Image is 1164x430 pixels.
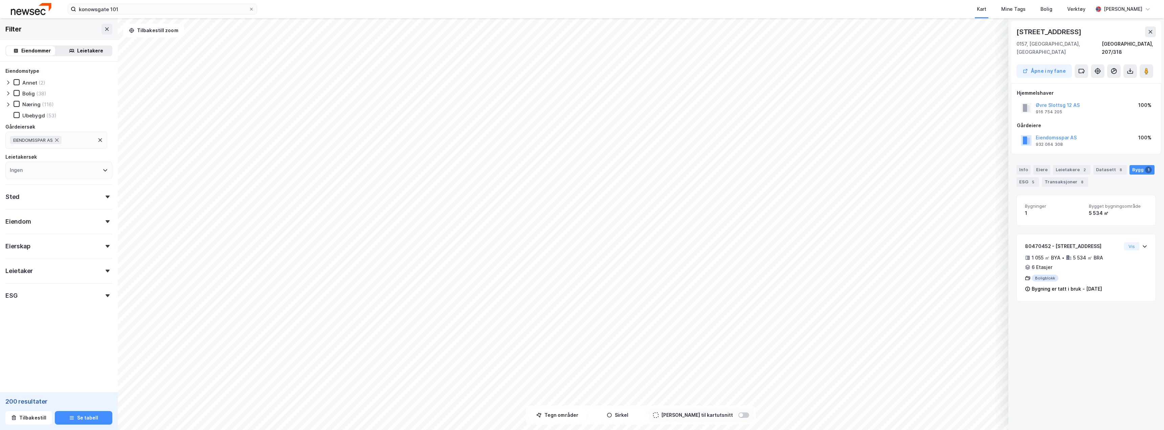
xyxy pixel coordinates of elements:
[1102,40,1156,56] div: [GEOGRAPHIC_DATA], 207/318
[123,24,184,37] button: Tilbakestill zoom
[22,80,37,86] div: Annet
[5,398,112,406] div: 200 resultater
[1017,89,1156,97] div: Hjemmelshaver
[1036,142,1063,147] div: 932 064 308
[22,90,35,97] div: Bolig
[1104,5,1142,13] div: [PERSON_NAME]
[1138,134,1151,142] div: 100%
[77,47,103,55] div: Leietakere
[1030,179,1036,185] div: 5
[1032,254,1060,262] div: 1 055 ㎡ BYA
[1016,40,1102,56] div: 0157, [GEOGRAPHIC_DATA], [GEOGRAPHIC_DATA]
[76,4,249,14] input: Søk på adresse, matrikkel, gårdeiere, leietakere eller personer
[977,5,986,13] div: Kart
[1079,179,1085,185] div: 8
[1081,166,1088,173] div: 2
[1062,255,1065,261] div: •
[1025,203,1083,209] span: Bygninger
[661,411,733,419] div: [PERSON_NAME] til kartutsnitt
[5,67,39,75] div: Eiendomstype
[39,80,45,86] div: (2)
[1033,165,1050,175] div: Eiere
[1042,177,1088,187] div: Transaksjoner
[1129,165,1155,175] div: Bygg
[1036,109,1062,115] div: 916 754 205
[1124,242,1139,250] button: Vis
[529,408,586,422] button: Tegn områder
[1053,165,1091,175] div: Leietakere
[1001,5,1026,13] div: Mine Tags
[1016,26,1083,37] div: [STREET_ADDRESS]
[36,90,46,97] div: (38)
[1138,101,1151,109] div: 100%
[21,47,51,55] div: Eiendommer
[1025,242,1121,250] div: 80470452 - [STREET_ADDRESS]
[1089,203,1147,209] span: Bygget bygningsområde
[1130,398,1164,430] div: Kontrollprogram for chat
[1145,166,1152,173] div: 1
[1067,5,1085,13] div: Verktøy
[22,101,41,108] div: Næring
[1130,398,1164,430] iframe: Chat Widget
[1089,209,1147,217] div: 5 534 ㎡
[5,123,35,131] div: Gårdeiersøk
[1073,254,1103,262] div: 5 534 ㎡ BRA
[1032,285,1102,293] div: Bygning er tatt i bruk - [DATE]
[589,408,646,422] button: Sirkel
[13,137,53,143] span: EIENDOMSSPAR AS
[55,411,112,425] button: Se tabell
[1016,165,1031,175] div: Info
[5,193,20,201] div: Sted
[10,166,23,174] div: Ingen
[1017,121,1156,130] div: Gårdeiere
[5,153,37,161] div: Leietakersøk
[22,112,45,119] div: Ubebygd
[11,3,51,15] img: newsec-logo.f6e21ccffca1b3a03d2d.png
[5,242,30,250] div: Eierskap
[1040,5,1052,13] div: Bolig
[5,24,22,35] div: Filter
[5,411,52,425] button: Tilbakestill
[1093,165,1127,175] div: Datasett
[1016,64,1072,78] button: Åpne i ny fane
[5,218,31,226] div: Eiendom
[5,267,33,275] div: Leietaker
[1025,209,1083,217] div: 1
[1016,177,1039,187] div: ESG
[42,101,54,108] div: (116)
[46,112,57,119] div: (53)
[5,292,17,300] div: ESG
[1117,166,1124,173] div: 8
[1032,263,1052,271] div: 6 Etasjer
